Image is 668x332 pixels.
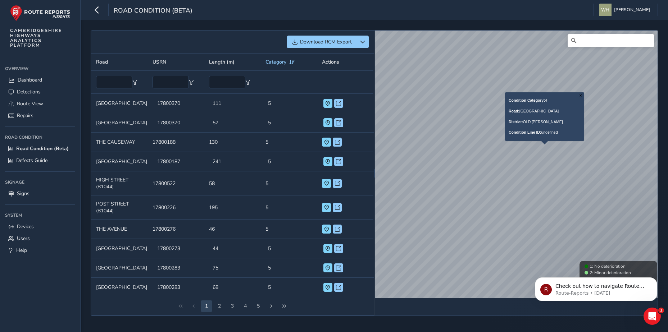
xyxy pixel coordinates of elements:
[204,195,260,220] td: 195
[287,36,357,48] button: Download RCM Export
[5,98,75,110] a: Route View
[519,109,558,113] span: [GEOGRAPHIC_DATA]
[189,80,194,85] button: Filter
[147,195,204,220] td: 17800226
[5,74,75,86] a: Dashboard
[260,220,317,239] td: 5
[17,223,34,230] span: Devices
[91,94,152,113] td: [GEOGRAPHIC_DATA]
[5,86,75,98] a: Detections
[208,94,263,113] td: 111
[208,258,263,278] td: 75
[153,59,166,65] span: USRN
[265,300,277,312] button: Next Page
[375,31,658,298] canvas: Map
[658,308,664,313] span: 1
[132,80,137,85] button: Filter
[614,4,650,16] span: [PERSON_NAME]
[201,300,212,312] button: Page 2
[263,94,318,113] td: 5
[91,239,152,258] td: [GEOGRAPHIC_DATA]
[208,113,263,133] td: 57
[152,278,208,297] td: 17800283
[114,6,192,16] span: Road Condition (Beta)
[204,220,260,239] td: 46
[147,171,204,195] td: 17800522
[17,112,33,119] span: Repairs
[577,92,584,98] button: Close popup
[5,210,75,221] div: System
[509,109,581,114] p: Road:
[599,4,653,16] button: [PERSON_NAME]
[263,278,318,297] td: 5
[5,232,75,244] a: Users
[152,94,208,113] td: 17800370
[16,247,27,254] span: Help
[17,100,43,107] span: Route View
[91,195,147,220] td: POST STREET (B1044)
[545,98,547,102] span: 4
[152,152,208,171] td: 17800187
[644,308,661,325] iframe: Intercom live chat
[523,120,563,124] span: OLD [PERSON_NAME]
[541,130,558,134] span: undefined
[10,28,62,48] span: CAMBRIDGESHIRE HIGHWAYS ANALYTICS PLATFORM
[599,4,612,16] img: diamond-layout
[240,300,251,312] button: Page 5
[152,258,208,278] td: 17800283
[208,152,263,171] td: 241
[5,143,75,155] a: Road Condition (Beta)
[5,188,75,199] a: Signs
[152,113,208,133] td: 17800370
[260,195,317,220] td: 5
[91,258,152,278] td: [GEOGRAPHIC_DATA]
[204,171,260,195] td: 58
[263,258,318,278] td: 5
[91,133,147,152] td: THE CAUSEWAY
[17,235,30,242] span: Users
[209,59,235,65] span: Length (m)
[17,190,29,197] span: Signs
[204,133,260,152] td: 130
[568,34,654,47] input: Search
[509,130,581,135] p: Condition Line ID:
[5,110,75,121] a: Repairs
[524,262,668,313] iframe: Intercom notifications message
[278,300,290,312] button: Last Page
[208,239,263,258] td: 44
[10,5,70,21] img: rr logo
[91,171,147,195] td: HIGH STREET (B1044)
[227,300,238,312] button: Page 4
[5,177,75,188] div: Signage
[253,300,264,312] button: Page 6
[263,239,318,258] td: 5
[245,80,250,85] button: Filter
[509,98,581,103] p: Condition Category:
[18,77,42,83] span: Dashboard
[263,113,318,133] td: 5
[263,152,318,171] td: 5
[16,157,47,164] span: Defects Guide
[214,300,225,312] button: Page 3
[208,278,263,297] td: 68
[260,171,317,195] td: 5
[300,38,352,45] span: Download RCM Export
[91,278,152,297] td: [GEOGRAPHIC_DATA]
[322,59,339,65] span: Actions
[509,119,581,125] p: District:
[16,145,69,152] span: Road Condition (Beta)
[5,221,75,232] a: Devices
[91,220,147,239] td: THE AVENUE
[91,113,152,133] td: [GEOGRAPHIC_DATA]
[17,88,41,95] span: Detections
[147,220,204,239] td: 17800276
[152,239,208,258] td: 17800273
[5,132,75,143] div: Road Condition
[5,63,75,74] div: Overview
[5,244,75,256] a: Help
[5,155,75,166] a: Defects Guide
